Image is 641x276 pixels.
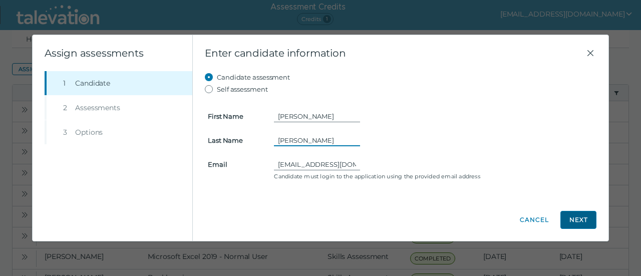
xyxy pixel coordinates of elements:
[584,47,596,59] button: Close
[274,172,593,180] clr-control-helper: Candidate must login to the application using the provided email address
[47,71,192,95] button: 1Candidate
[45,71,192,144] nav: Wizard steps
[217,83,268,95] label: Self assessment
[516,211,552,229] button: Cancel
[63,78,71,88] div: 1
[202,112,268,120] label: First Name
[202,160,268,168] label: Email
[75,78,110,88] span: Candidate
[45,47,143,59] clr-wizard-title: Assign assessments
[560,211,596,229] button: Next
[202,136,268,144] label: Last Name
[217,71,290,83] label: Candidate assessment
[205,47,584,59] span: Enter candidate information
